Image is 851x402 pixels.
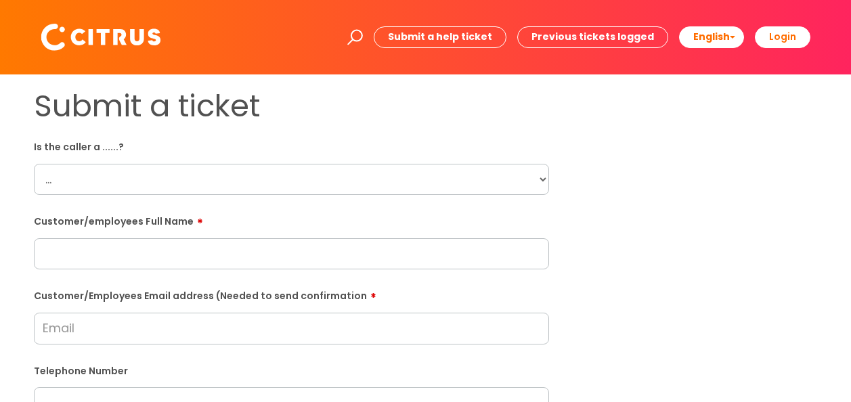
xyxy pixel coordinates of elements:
[34,286,549,302] label: Customer/Employees Email address (Needed to send confirmation
[769,30,796,43] b: Login
[34,363,549,377] label: Telephone Number
[34,211,549,227] label: Customer/employees Full Name
[755,26,810,47] a: Login
[517,26,668,47] a: Previous tickets logged
[693,30,730,43] span: English
[374,26,506,47] a: Submit a help ticket
[34,313,549,344] input: Email
[34,139,549,153] label: Is the caller a ......?
[34,88,549,125] h1: Submit a ticket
